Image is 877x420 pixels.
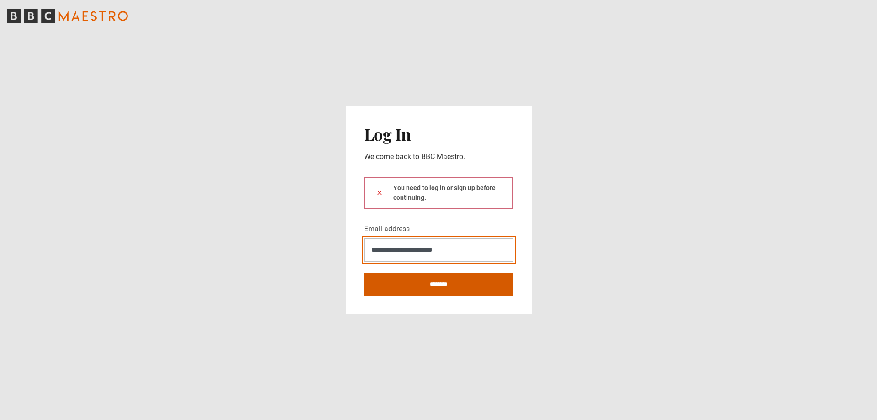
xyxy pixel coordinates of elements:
[7,9,128,23] svg: BBC Maestro
[364,151,513,162] p: Welcome back to BBC Maestro.
[364,124,513,144] h2: Log In
[364,177,513,209] div: You need to log in or sign up before continuing.
[364,223,410,234] label: Email address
